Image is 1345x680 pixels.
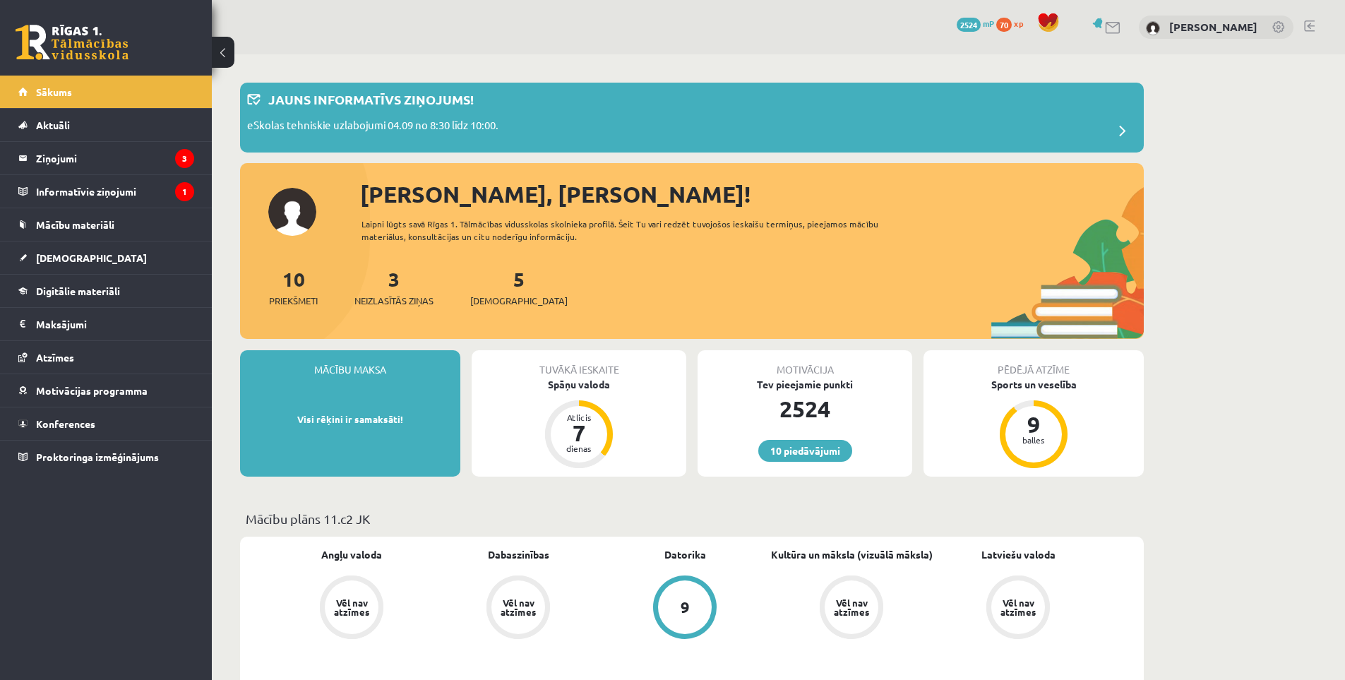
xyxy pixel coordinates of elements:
p: eSkolas tehniskie uzlabojumi 04.09 no 8:30 līdz 10:00. [247,117,498,137]
a: Konferences [18,407,194,440]
a: Proktoringa izmēģinājums [18,441,194,473]
div: Tev pieejamie punkti [698,377,912,392]
img: Rodrigo Skuja [1146,21,1160,35]
div: Laipni lūgts savā Rīgas 1. Tālmācības vidusskolas skolnieka profilā. Šeit Tu vari redzēt tuvojošo... [361,217,904,243]
a: Digitālie materiāli [18,275,194,307]
a: 10 piedāvājumi [758,440,852,462]
a: Ziņojumi3 [18,142,194,174]
legend: Maksājumi [36,308,194,340]
p: Mācību plāns 11.c2 JK [246,509,1138,528]
a: Jauns informatīvs ziņojums! eSkolas tehniskie uzlabojumi 04.09 no 8:30 līdz 10:00. [247,90,1137,145]
div: Vēl nav atzīmes [998,598,1038,616]
legend: Informatīvie ziņojumi [36,175,194,208]
div: Spāņu valoda [472,377,686,392]
div: Atlicis [558,413,600,422]
span: Priekšmeti [269,294,318,308]
a: [DEMOGRAPHIC_DATA] [18,241,194,274]
a: Sports un veselība 9 balles [923,377,1144,470]
a: Sākums [18,76,194,108]
a: Kultūra un māksla (vizuālā māksla) [771,547,933,562]
a: Angļu valoda [321,547,382,562]
span: Konferences [36,417,95,430]
span: Atzīmes [36,351,74,364]
i: 3 [175,149,194,168]
span: Motivācijas programma [36,384,148,397]
div: Mācību maksa [240,350,460,377]
a: Mācību materiāli [18,208,194,241]
div: Sports un veselība [923,377,1144,392]
a: Motivācijas programma [18,374,194,407]
span: Proktoringa izmēģinājums [36,451,159,463]
span: Sākums [36,85,72,98]
a: Datorika [664,547,706,562]
a: 70 xp [996,18,1030,29]
i: 1 [175,182,194,201]
div: 9 [1012,413,1055,436]
div: dienas [558,444,600,453]
a: 5[DEMOGRAPHIC_DATA] [470,266,568,308]
p: Jauns informatīvs ziņojums! [268,90,474,109]
div: 9 [681,600,690,615]
span: mP [983,18,994,29]
a: Vēl nav atzīmes [435,575,602,642]
a: 10Priekšmeti [269,266,318,308]
span: 70 [996,18,1012,32]
a: Vēl nav atzīmes [935,575,1101,642]
div: 7 [558,422,600,444]
a: Latviešu valoda [981,547,1056,562]
p: Visi rēķini ir samaksāti! [247,412,453,427]
a: 9 [602,575,768,642]
a: Vēl nav atzīmes [768,575,935,642]
span: Neizlasītās ziņas [354,294,434,308]
a: 3Neizlasītās ziņas [354,266,434,308]
span: Aktuāli [36,119,70,131]
div: [PERSON_NAME], [PERSON_NAME]! [360,177,1144,211]
span: 2524 [957,18,981,32]
div: 2524 [698,392,912,426]
span: xp [1014,18,1023,29]
div: Vēl nav atzīmes [332,598,371,616]
a: Atzīmes [18,341,194,374]
a: Dabaszinības [488,547,549,562]
span: Digitālie materiāli [36,285,120,297]
a: Rīgas 1. Tālmācības vidusskola [16,25,128,60]
div: Motivācija [698,350,912,377]
div: Vēl nav atzīmes [832,598,871,616]
div: balles [1012,436,1055,444]
a: Spāņu valoda Atlicis 7 dienas [472,377,686,470]
a: Aktuāli [18,109,194,141]
a: [PERSON_NAME] [1169,20,1257,34]
div: Tuvākā ieskaite [472,350,686,377]
legend: Ziņojumi [36,142,194,174]
span: Mācību materiāli [36,218,114,231]
span: [DEMOGRAPHIC_DATA] [36,251,147,264]
div: Pēdējā atzīme [923,350,1144,377]
a: Maksājumi [18,308,194,340]
div: Vēl nav atzīmes [498,598,538,616]
span: [DEMOGRAPHIC_DATA] [470,294,568,308]
a: Informatīvie ziņojumi1 [18,175,194,208]
a: Vēl nav atzīmes [268,575,435,642]
a: 2524 mP [957,18,994,29]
